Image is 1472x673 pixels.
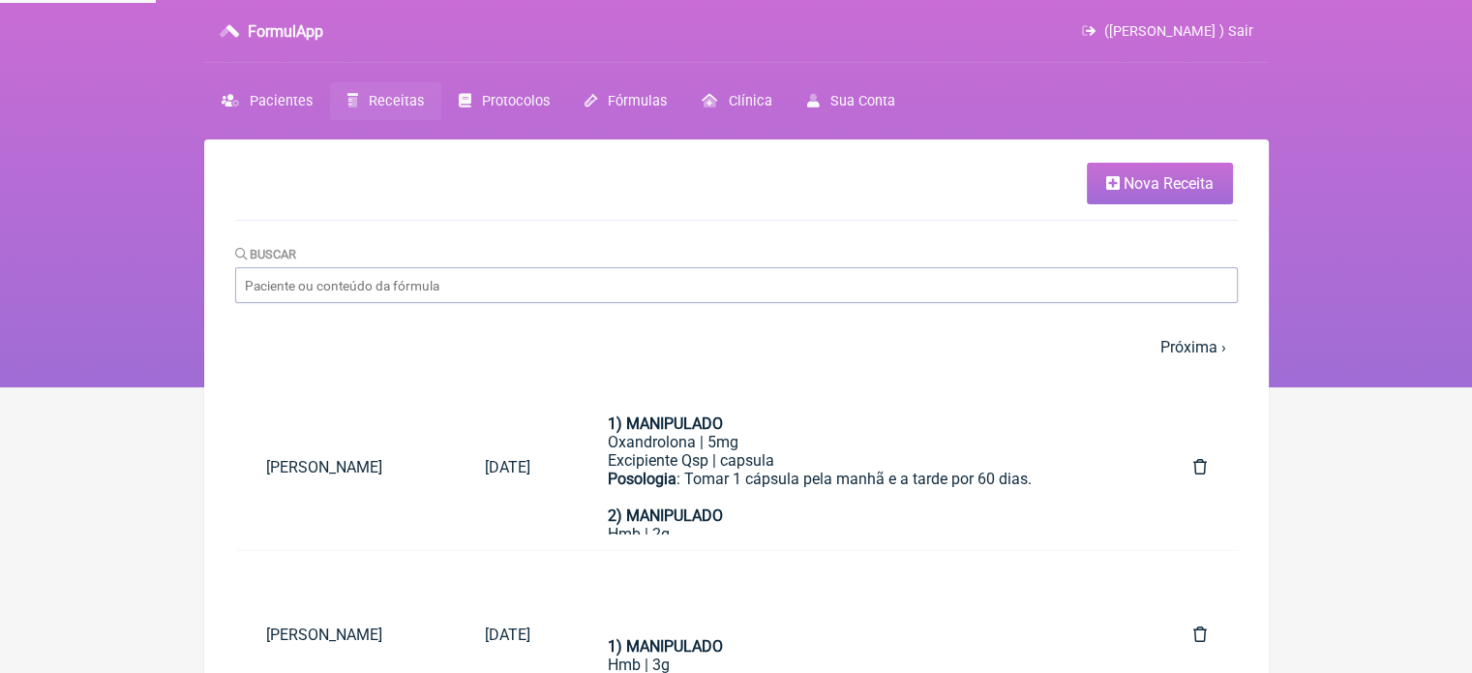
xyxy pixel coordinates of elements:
a: Clínica [684,82,789,120]
span: Fórmulas [608,93,667,109]
a: [DATE] [454,443,561,492]
strong: Posologia [608,470,676,488]
span: Pacientes [250,93,313,109]
span: Protocolos [482,93,550,109]
a: Pacientes [204,82,330,120]
strong: 1) MANIPULADO [608,637,723,656]
a: [PERSON_NAME] [235,610,455,659]
a: [PERSON_NAME] [235,443,455,492]
a: Nova Receita [1087,163,1233,204]
div: Hmb | 2g [608,525,1115,543]
a: [DATE] [454,610,561,659]
div: Excipiente Qsp | capsula [608,451,1115,470]
a: Fórmulas [567,82,684,120]
input: Paciente ou conteúdo da fórmula [235,267,1238,303]
a: ([PERSON_NAME] ) Sair [1082,23,1252,40]
span: ([PERSON_NAME] ) Sair [1104,23,1253,40]
span: Nova Receita [1124,174,1214,193]
strong: 1) MANIPULADO [608,414,723,433]
label: Buscar [235,247,297,261]
a: Protocolos [441,82,567,120]
span: Receitas [369,93,424,109]
div: Oxandrolona | 5mg [608,433,1115,451]
h3: FormulApp [248,22,323,41]
a: 1) MANIPULADOOxandrolona | 5mgExcipiente Qsp | capsulaPosologia: Tomar 1 cápsula pela manhã e a t... [577,399,1146,535]
strong: 2) MANIPULADO [608,506,723,525]
a: Receitas [330,82,441,120]
span: Sua Conta [830,93,895,109]
span: Clínica [728,93,771,109]
nav: pager [235,326,1238,368]
a: Sua Conta [789,82,912,120]
a: Próxima › [1160,338,1226,356]
div: : Tomar 1 cápsula pela manhã e a tarde por 60 dias. [608,470,1115,506]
